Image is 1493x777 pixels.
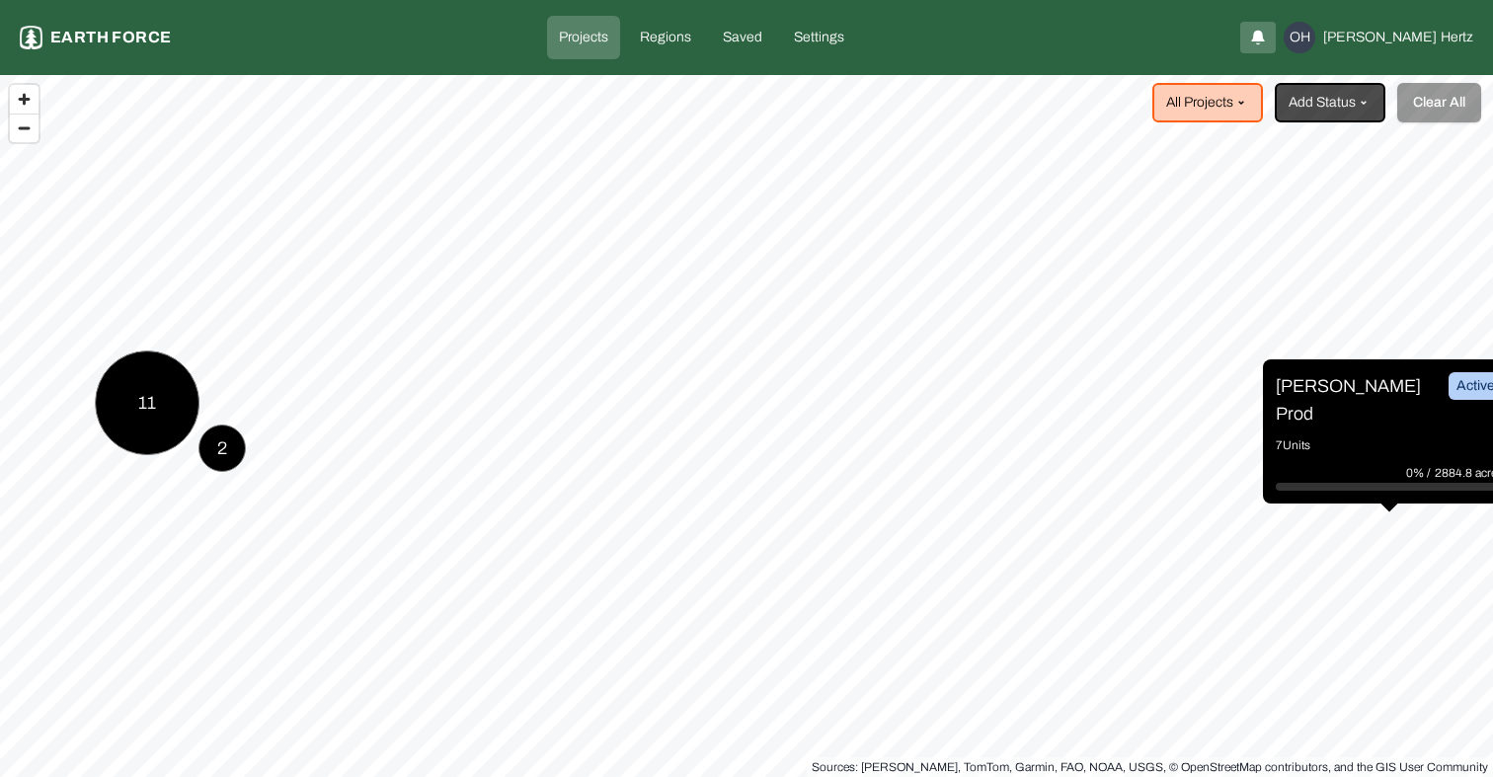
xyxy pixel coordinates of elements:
p: Projects [559,28,608,47]
button: 2 [198,425,246,472]
button: 11 [95,350,199,455]
button: Zoom out [10,114,39,142]
div: OH [1284,22,1315,53]
button: All Projects [1152,83,1263,122]
p: Saved [723,28,762,47]
a: Regions [628,16,703,59]
span: Hertz [1441,28,1473,47]
p: Earth force [50,26,171,49]
button: Add Status [1275,83,1385,122]
p: Regions [640,28,691,47]
span: [PERSON_NAME] [1323,28,1437,47]
button: OH[PERSON_NAME]Hertz [1284,22,1473,53]
a: Settings [782,16,856,59]
p: [PERSON_NAME] Prod [1276,372,1424,427]
button: Zoom in [10,85,39,114]
p: Settings [794,28,844,47]
a: Projects [547,16,620,59]
div: Sources: [PERSON_NAME], TomTom, Garmin, FAO, NOAA, USGS, © OpenStreetMap contributors, and the GI... [812,757,1488,777]
button: Clear All [1397,83,1481,122]
p: 0% / [1406,463,1435,483]
a: Saved [711,16,774,59]
img: earthforce-logo-white-uG4MPadI.svg [20,26,42,49]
